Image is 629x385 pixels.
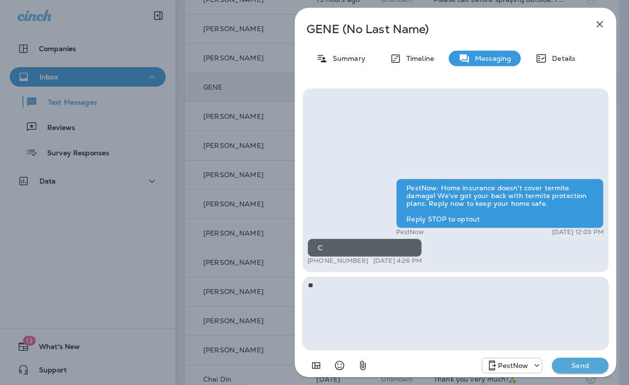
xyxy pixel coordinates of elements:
p: Send [560,361,601,370]
p: [DATE] 12:03 PM [552,228,604,236]
p: Timeline [401,55,434,62]
button: Send [552,358,609,373]
div: +1 (703) 691-5149 [482,360,542,371]
p: GENE (No Last Name) [306,22,572,36]
p: Details [547,55,575,62]
button: Select an emoji [330,356,349,375]
div: C [307,238,422,257]
p: [PHONE_NUMBER] [307,257,368,265]
p: PestNow [498,362,528,369]
div: PestNow: Home insurance doesn't cover termite damage! We've got your back with termite protection... [396,179,604,228]
p: PestNow [396,228,424,236]
p: Summary [328,55,365,62]
p: [DATE] 4:26 PM [373,257,422,265]
button: Add in a premade template [306,356,326,375]
p: Messaging [470,55,511,62]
